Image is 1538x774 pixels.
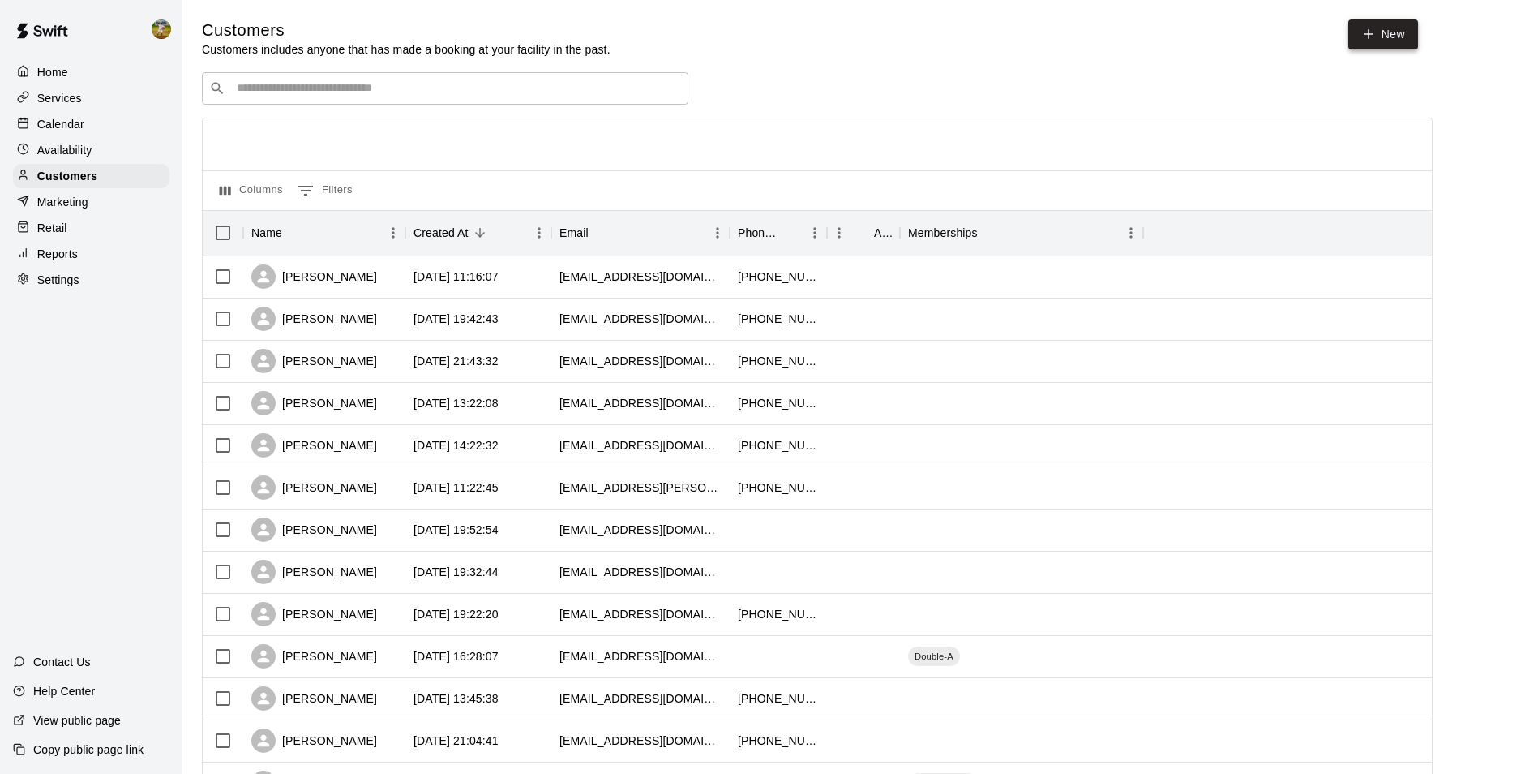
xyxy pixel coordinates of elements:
button: Menu [827,221,851,245]
div: 2025-08-05 19:32:44 [413,564,499,580]
div: 2025-08-06 14:22:32 [413,437,499,454]
button: Menu [381,221,405,245]
div: jerilyn1985@yahoo.com [559,395,722,411]
div: [PERSON_NAME] [251,686,377,711]
p: Retail [37,220,67,236]
h5: Customers [202,19,610,41]
div: 2025-08-12 21:43:32 [413,353,499,369]
a: Home [13,60,169,84]
div: 2025-08-06 11:22:45 [413,479,499,496]
div: 2025-08-16 11:16:07 [413,269,499,285]
div: khvann40@gmail.com [559,522,722,538]
p: Help Center [33,683,95,699]
div: Memberships [908,210,978,256]
p: Settings [37,272,79,288]
p: Contact Us [33,654,91,670]
div: 2025-08-05 19:22:20 [413,606,499,622]
button: Select columns [216,178,287,204]
p: Home [37,64,68,80]
div: hawkins3330@gmail.com [559,311,722,327]
a: Marketing [13,190,169,214]
button: Menu [705,221,730,245]
div: +15122871490 [738,733,819,749]
a: Settings [13,268,169,292]
div: [PERSON_NAME] [251,518,377,542]
div: [PERSON_NAME] [251,602,377,626]
button: Sort [469,221,491,244]
div: Search customers by name or email [202,72,688,105]
div: +19792196649 [738,479,819,496]
div: Phone Number [738,210,780,256]
button: Menu [1119,221,1143,245]
div: +19797771133 [738,395,819,411]
div: Age [827,210,900,256]
div: Jhonny Montoya [148,13,182,45]
div: [PERSON_NAME] [251,433,377,458]
a: Availability [13,138,169,162]
div: [PERSON_NAME] [251,560,377,584]
div: 2025-08-12 13:22:08 [413,395,499,411]
a: Calendar [13,112,169,136]
div: +17134098624 [738,606,819,622]
span: Double-A [908,650,960,663]
div: Email [559,210,589,256]
div: Memberships [900,210,1143,256]
button: Sort [282,221,305,244]
div: +12542520953 [738,353,819,369]
div: 2025-08-03 21:04:41 [413,733,499,749]
p: Availability [37,142,92,158]
div: Created At [413,210,469,256]
div: [PERSON_NAME] [251,644,377,669]
div: 2025-08-04 13:45:38 [413,690,499,707]
div: +19795303330 [738,311,819,327]
div: [PERSON_NAME] [251,391,377,415]
img: Jhonny Montoya [152,19,171,39]
div: Age [874,210,892,256]
button: Sort [780,221,803,244]
button: Sort [978,221,1000,244]
div: kreverett87@gmail.com [559,606,722,622]
a: Services [13,86,169,110]
a: New [1348,19,1418,49]
div: ylanoaj@gmail.com [559,648,722,664]
div: Name [251,210,282,256]
div: +15126296700 [738,437,819,454]
div: Name [243,210,405,256]
div: Phone Number [730,210,827,256]
button: Sort [589,221,611,244]
p: Customers [37,168,97,184]
button: Menu [803,221,827,245]
p: Reports [37,246,78,262]
p: Customers includes anyone that has made a booking at your facility in the past. [202,41,610,58]
p: Copy public page link [33,742,144,758]
div: lednicky12@gmail.com [559,269,722,285]
div: nashco3@outlook.com [559,564,722,580]
div: 2025-08-04 16:28:07 [413,648,499,664]
div: [PERSON_NAME] [251,264,377,289]
div: 2025-08-05 19:52:54 [413,522,499,538]
p: Marketing [37,194,88,210]
div: Double-A [908,647,960,666]
a: Retail [13,216,169,240]
a: Reports [13,242,169,266]
div: [PERSON_NAME] [251,475,377,500]
div: Email [551,210,730,256]
p: View public page [33,712,121,729]
button: Show filters [293,178,357,204]
div: +19796352048 [738,690,819,707]
div: 2025-08-14 19:42:43 [413,311,499,327]
div: tayl0rcar3y@gmail.com [559,353,722,369]
div: abby.a.thielen@gmail.com [559,479,722,496]
button: Sort [851,221,874,244]
button: Menu [527,221,551,245]
div: jnash@normangeeisd.org [559,733,722,749]
a: Customers [13,164,169,188]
